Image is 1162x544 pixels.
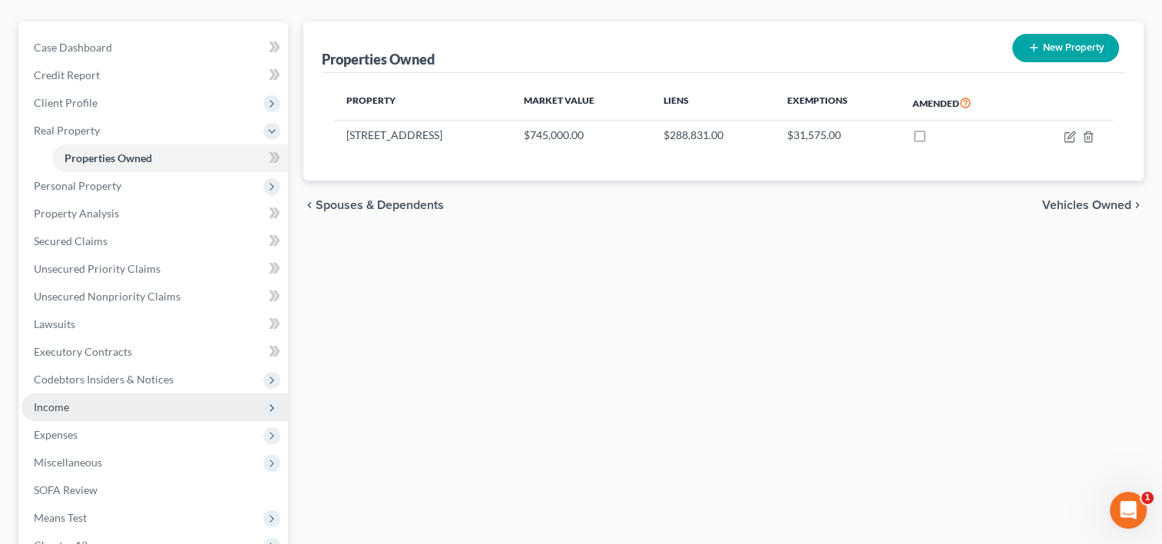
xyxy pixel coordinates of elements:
td: $745,000.00 [511,121,651,150]
a: Property Analysis [22,200,288,227]
i: chevron_left [303,199,316,211]
button: chevron_left Spouses & Dependents [303,199,444,211]
td: $31,575.00 [775,121,900,150]
th: Market Value [511,85,651,121]
span: Case Dashboard [34,41,112,54]
span: Lawsuits [34,317,75,330]
th: Amended [900,85,1023,121]
a: Secured Claims [22,227,288,255]
a: Properties Owned [52,144,288,172]
button: Vehicles Owned chevron_right [1042,199,1144,211]
i: chevron_right [1131,199,1144,211]
span: Client Profile [34,96,98,109]
span: Codebtors Insiders & Notices [34,373,174,386]
span: Properties Owned [65,151,152,164]
a: SOFA Review [22,476,288,504]
span: Income [34,400,69,413]
span: Personal Property [34,179,121,192]
th: Property [334,85,511,121]
a: Executory Contracts [22,338,288,366]
th: Exemptions [775,85,900,121]
span: Executory Contracts [34,345,132,358]
a: Credit Report [22,61,288,89]
button: New Property [1012,34,1119,62]
td: $288,831.00 [651,121,774,150]
td: [STREET_ADDRESS] [334,121,511,150]
a: Unsecured Priority Claims [22,255,288,283]
span: 1 [1141,492,1154,504]
span: Vehicles Owned [1042,199,1131,211]
iframe: Intercom live chat [1110,492,1147,529]
span: SOFA Review [34,483,98,496]
span: Unsecured Nonpriority Claims [34,290,180,303]
span: Unsecured Priority Claims [34,262,161,275]
span: Secured Claims [34,234,108,247]
a: Unsecured Nonpriority Claims [22,283,288,310]
span: Miscellaneous [34,456,102,469]
span: Expenses [34,428,78,441]
span: Property Analysis [34,207,119,220]
div: Properties Owned [322,50,435,68]
span: Spouses & Dependents [316,199,444,211]
th: Liens [651,85,774,121]
a: Case Dashboard [22,34,288,61]
span: Credit Report [34,68,100,81]
span: Real Property [34,124,100,137]
a: Lawsuits [22,310,288,338]
span: Means Test [34,511,87,524]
